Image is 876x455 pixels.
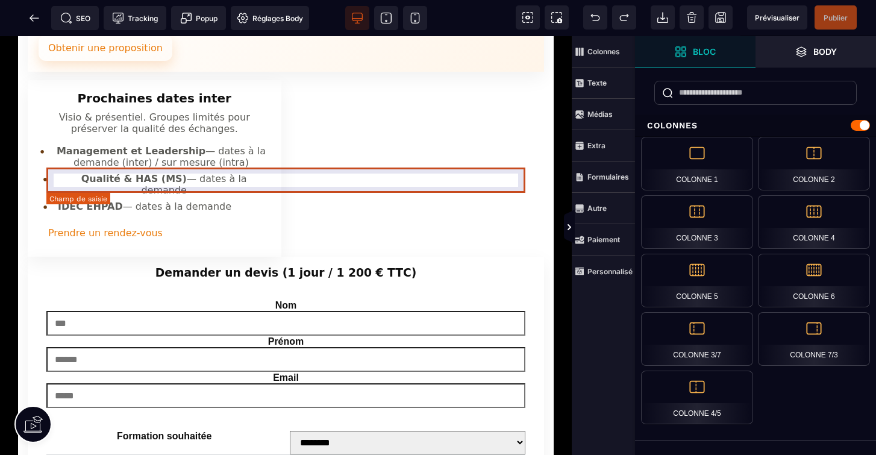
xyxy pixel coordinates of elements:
span: Popup [180,12,217,24]
a: Prendre un rendez-vous [39,184,172,210]
div: Colonnes [635,115,876,137]
div: Colonne 5 [641,254,753,307]
span: • [39,109,46,122]
div: Colonne 1 [641,137,753,190]
span: Texte [572,67,635,99]
strong: Personnalisé [587,267,633,276]
div: Colonne 4/5 [641,371,753,424]
span: Importer [651,5,675,30]
label: Email [273,336,299,347]
div: Colonne 4 [758,195,870,249]
div: Calendrier & Demande de devis [28,44,544,221]
span: Retour [22,6,46,30]
strong: Body [813,47,837,56]
strong: Extra [587,141,605,150]
span: — dates à la demande [58,165,231,176]
span: Défaire [583,5,607,30]
span: SEO [60,12,90,24]
span: Voir bureau [345,6,369,30]
span: Médias [572,99,635,130]
span: • [39,165,52,178]
span: Autre [572,193,635,224]
strong: Colonnes [587,47,620,56]
div: Colonne 3 [641,195,753,249]
span: • [39,137,52,150]
span: Extra [572,130,635,162]
div: Colonne 7/3 [758,312,870,366]
strong: Formulaires [587,172,629,181]
span: Capture d'écran [545,5,569,30]
h3: Demander un devis (1 jour / 1 200 € TTC) [37,230,534,243]
strong: Texte [587,78,607,87]
span: Voir tablette [374,6,398,30]
span: Afficher les vues [635,210,647,246]
span: Ouvrir les blocs [635,36,756,67]
strong: Autre [587,204,607,213]
strong: Qualité & HAS (MS) [81,137,187,148]
div: Colonne 3/7 [641,312,753,366]
span: Ouvrir les calques [756,36,876,67]
span: Créer une alerte modale [171,6,226,30]
span: Nettoyage [680,5,704,30]
span: Tracking [112,12,158,24]
span: Formulaires [572,162,635,193]
strong: Management et Leadership [57,109,205,121]
span: Personnalisé [572,256,635,287]
label: Nom [275,264,297,274]
span: Réglages Body [237,12,303,24]
strong: IDEC EHPAD [58,165,123,176]
strong: Médias [587,110,613,119]
span: — dates à la demande (inter) / sur mesure (intra) [52,109,270,132]
span: — dates à la demande [58,137,271,160]
span: Métadata SEO [51,6,99,30]
span: Paiement [572,224,635,256]
label: Prénom [268,300,304,310]
h3: Prochaines dates inter [39,55,271,69]
span: Voir mobile [403,6,427,30]
span: Code de suivi [104,6,166,30]
span: Favicon [231,6,309,30]
p: Visio & présentiel. Groupes limités pour préserver la qualité des échanges. [39,75,271,98]
span: Prévisualiser [755,13,799,22]
label: Formation souhaitée [46,395,283,418]
div: Colonne 6 [758,254,870,307]
span: Colonnes [572,36,635,67]
span: Aperçu [747,5,807,30]
div: Colonne 2 [758,137,870,190]
strong: Paiement [587,235,620,244]
span: Enregistrer le contenu [815,5,857,30]
span: Voir les composants [516,5,540,30]
strong: Bloc [693,47,716,56]
span: Rétablir [612,5,636,30]
span: Enregistrer [709,5,733,30]
span: Publier [824,13,848,22]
